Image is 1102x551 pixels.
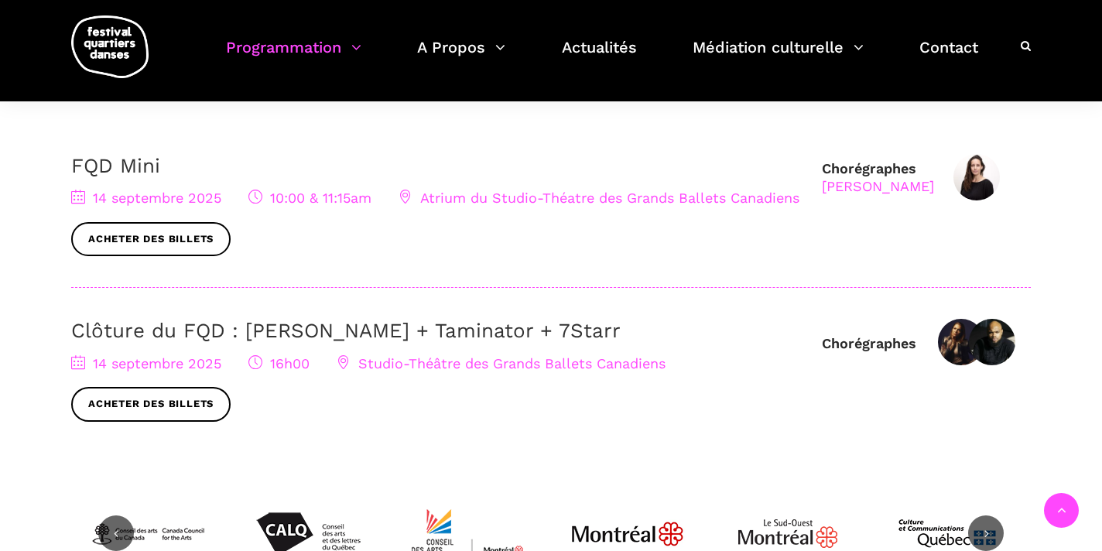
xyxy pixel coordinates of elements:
[71,222,231,257] a: Acheter des billets
[822,334,916,352] div: Chorégraphes
[71,15,149,78] img: logo-fqd-med
[822,159,934,196] div: Chorégraphes
[953,154,1000,200] img: alexandra_01
[693,34,864,80] a: Médiation culturelle
[248,190,371,206] span: 10:00 & 11:15am
[938,319,984,365] img: Valerie T Chartier
[417,34,505,80] a: A Propos
[562,34,637,80] a: Actualités
[71,190,221,206] span: 14 septembre 2025
[71,355,221,371] span: 14 septembre 2025
[399,190,799,206] span: Atrium du Studio-Théatre des Grands Ballets Canadiens
[969,319,1015,365] img: 7starr
[71,387,231,422] a: Acheter des billets
[337,355,666,371] span: Studio-Théâtre des Grands Ballets Canadiens
[71,319,621,342] a: Clôture du FQD : [PERSON_NAME] + Taminator + 7Starr
[226,34,361,80] a: Programmation
[71,154,160,177] a: FQD Mini
[822,177,934,195] div: [PERSON_NAME]
[248,355,310,371] span: 16h00
[919,34,978,80] a: Contact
